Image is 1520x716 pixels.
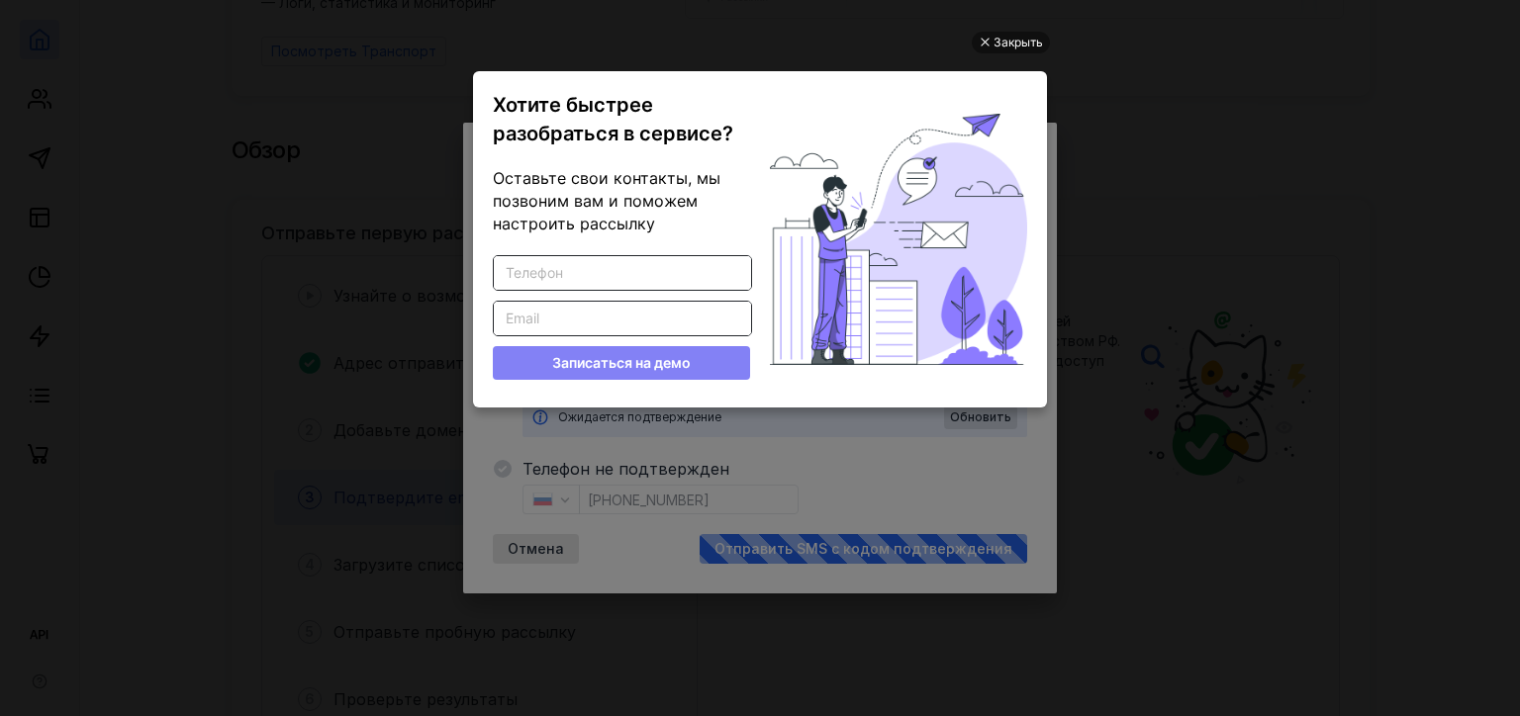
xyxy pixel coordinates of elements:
span: Хотите быстрее разобраться в сервисе? [493,93,733,145]
button: Записаться на демо [493,346,750,380]
div: Закрыть [994,32,1043,53]
input: Email [494,302,751,335]
input: Телефон [494,256,751,290]
span: Оставьте свои контакты, мы позвоним вам и поможем настроить рассылку [493,168,720,233]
